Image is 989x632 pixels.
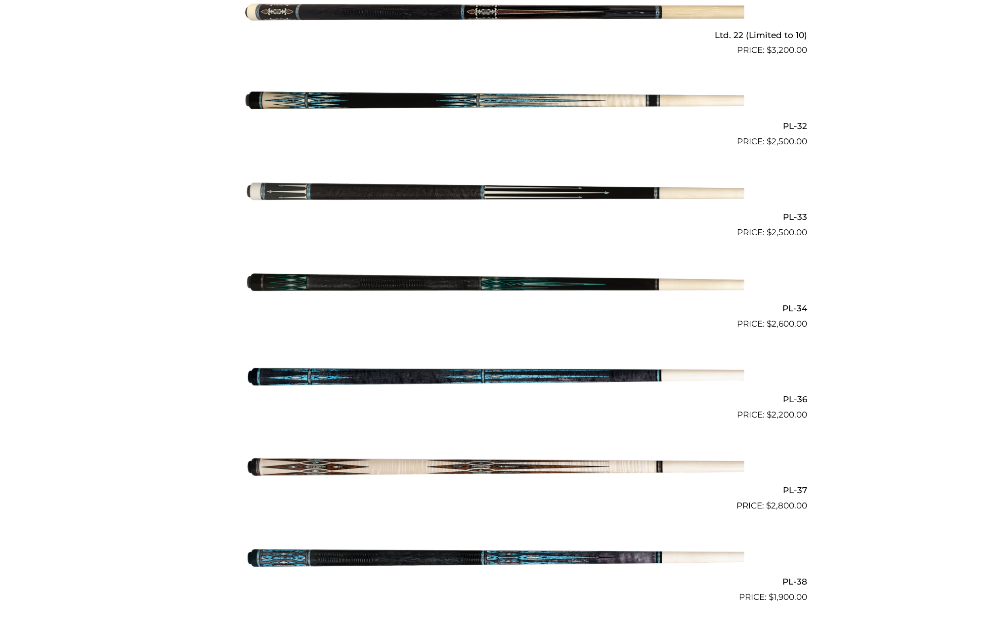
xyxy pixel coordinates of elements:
[769,592,807,602] bdi: 1,900.00
[767,319,772,329] span: $
[767,227,807,237] bdi: 2,500.00
[767,319,807,329] bdi: 2,600.00
[182,117,807,135] h2: PL-32
[182,390,807,409] h2: PL-36
[182,425,807,512] a: PL-37 $2,800.00
[245,152,744,235] img: PL-33
[767,227,772,237] span: $
[182,208,807,226] h2: PL-33
[766,501,771,510] span: $
[767,45,807,55] bdi: 3,200.00
[182,481,807,500] h2: PL-37
[769,592,774,602] span: $
[767,136,772,146] span: $
[767,45,772,55] span: $
[182,61,807,148] a: PL-32 $2,500.00
[182,26,807,44] h2: Ltd. 22 (Limited to 10)
[767,136,807,146] bdi: 2,500.00
[182,572,807,590] h2: PL-38
[245,516,744,599] img: PL-38
[245,243,744,326] img: PL-34
[245,335,744,418] img: PL-36
[245,61,744,144] img: PL-32
[182,243,807,330] a: PL-34 $2,600.00
[767,410,772,420] span: $
[767,410,807,420] bdi: 2,200.00
[182,152,807,239] a: PL-33 $2,500.00
[182,299,807,317] h2: PL-34
[245,425,744,508] img: PL-37
[182,516,807,603] a: PL-38 $1,900.00
[766,501,807,510] bdi: 2,800.00
[182,335,807,421] a: PL-36 $2,200.00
